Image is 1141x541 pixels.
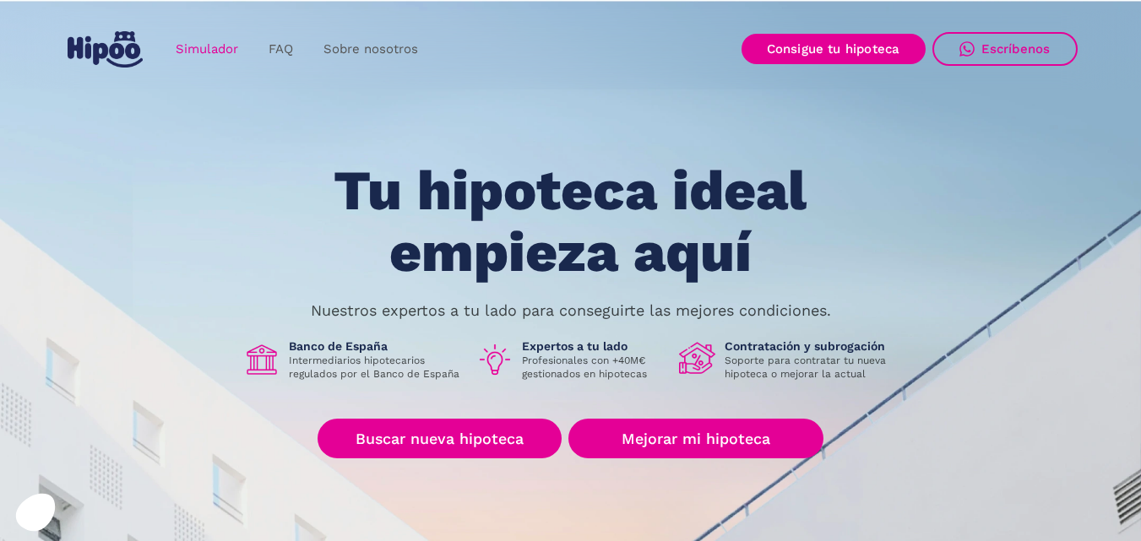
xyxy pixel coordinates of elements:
[308,33,433,66] a: Sobre nosotros
[253,33,308,66] a: FAQ
[522,354,666,381] p: Profesionales con +40M€ gestionados en hipotecas
[568,419,823,458] a: Mejorar mi hipoteca
[932,32,1078,66] a: Escríbenos
[725,354,899,381] p: Soporte para contratar tu nueva hipoteca o mejorar la actual
[311,304,831,317] p: Nuestros expertos a tu lado para conseguirte las mejores condiciones.
[64,24,147,74] a: home
[250,160,890,283] h1: Tu hipoteca ideal empieza aquí
[981,41,1051,57] div: Escríbenos
[318,419,562,458] a: Buscar nueva hipoteca
[742,34,926,64] a: Consigue tu hipoteca
[522,338,666,354] h1: Expertos a tu lado
[160,33,253,66] a: Simulador
[289,338,463,354] h1: Banco de España
[725,338,899,354] h1: Contratación y subrogación
[289,354,463,381] p: Intermediarios hipotecarios regulados por el Banco de España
